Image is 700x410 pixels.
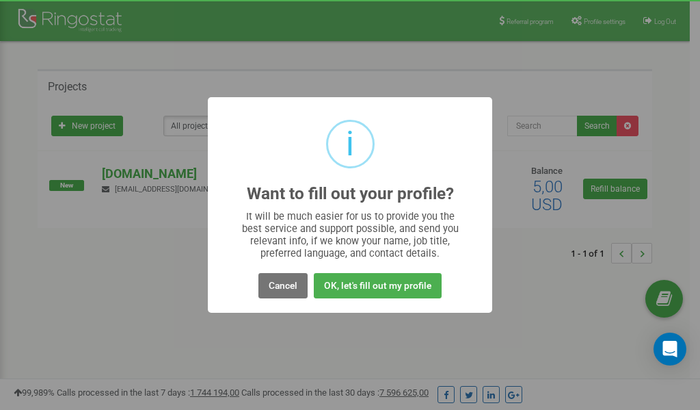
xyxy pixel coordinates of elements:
[314,273,442,298] button: OK, let's fill out my profile
[346,122,354,166] div: i
[235,210,466,259] div: It will be much easier for us to provide you the best service and support possible, and send you ...
[654,333,686,366] div: Open Intercom Messenger
[258,273,308,298] button: Cancel
[247,185,454,203] h2: Want to fill out your profile?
